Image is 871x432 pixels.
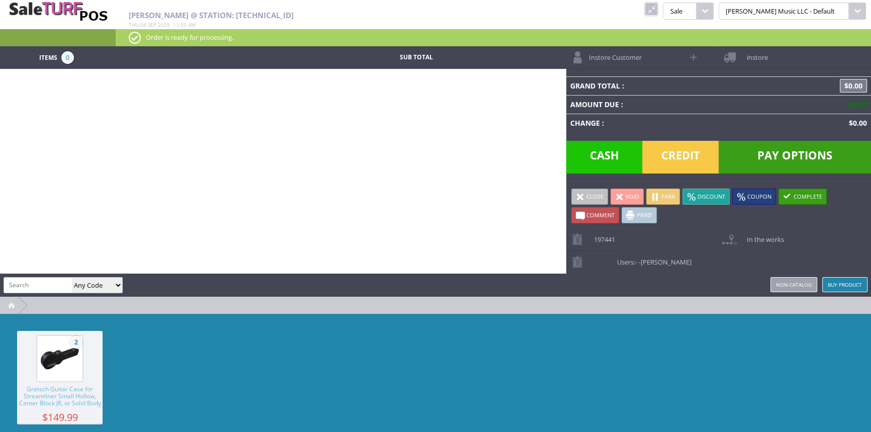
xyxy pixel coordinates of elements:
[778,189,827,205] a: Complete
[741,46,767,62] span: instore
[566,95,756,114] td: Amount Due :
[181,21,187,28] span: 03
[586,211,615,219] span: Comment
[140,21,146,28] span: 04
[70,336,82,349] span: 2
[719,141,871,174] span: Pay Options
[612,251,691,267] span: Users:
[663,3,696,20] span: Sale
[129,21,139,28] span: Thu
[17,386,103,413] span: Gretsch Guitar Case for Streamliner Small Hollow, Center Block JR, or Solid Body
[17,413,103,421] span: $149.99
[4,278,72,292] input: Search
[39,51,57,62] span: Items
[622,207,657,223] a: Print
[173,21,179,28] span: 11
[129,32,858,43] p: Order is ready for processing.
[741,228,783,244] span: In the works
[635,257,637,267] span: -
[566,114,756,132] td: Change :
[646,189,680,205] a: Park
[566,76,756,95] td: Grand Total :
[770,277,817,292] a: Non-catalog
[611,189,644,205] a: Void
[129,11,564,20] h2: [PERSON_NAME] @ Station: [TECHNICAL_ID]
[639,257,691,267] span: -[PERSON_NAME]
[682,189,730,205] a: Discount
[339,51,492,64] td: Sub Total
[822,277,867,292] a: Buy Product
[584,46,642,62] span: Instore Customer
[148,21,156,28] span: Sep
[840,79,867,93] span: $0.00
[129,21,196,28] span: , :
[61,51,74,64] span: 0
[642,141,719,174] span: Credit
[589,228,615,244] span: 197441
[188,21,196,28] span: am
[845,100,867,109] span: $0.00
[158,21,170,28] span: 2025
[845,118,867,128] span: $0.00
[571,189,608,205] a: Close
[732,189,776,205] a: Coupon
[719,3,849,20] span: [PERSON_NAME] Music LLC - Default
[566,141,643,174] span: Cash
